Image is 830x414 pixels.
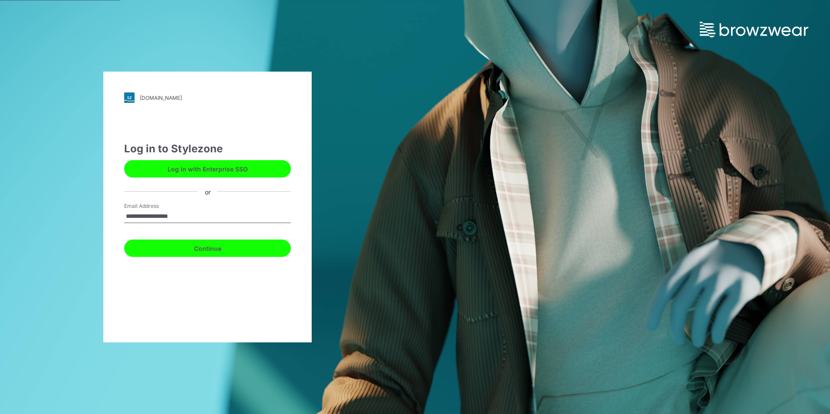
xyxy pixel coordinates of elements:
a: [DOMAIN_NAME] [124,92,291,103]
img: svg+xml;base64,PHN2ZyB3aWR0aD0iMjgiIGhlaWdodD0iMjgiIHZpZXdCb3g9IjAgMCAyOCAyOCIgZmlsbD0ibm9uZSIgeG... [124,92,135,103]
div: [DOMAIN_NAME] [140,95,182,101]
label: Email Address [124,202,185,210]
div: Log in to Stylezone [124,141,291,157]
img: browzwear-logo.73288ffb.svg [700,22,808,37]
button: Continue [124,240,291,257]
div: or [198,187,217,196]
button: Log in with Enterprise SSO [124,160,291,177]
